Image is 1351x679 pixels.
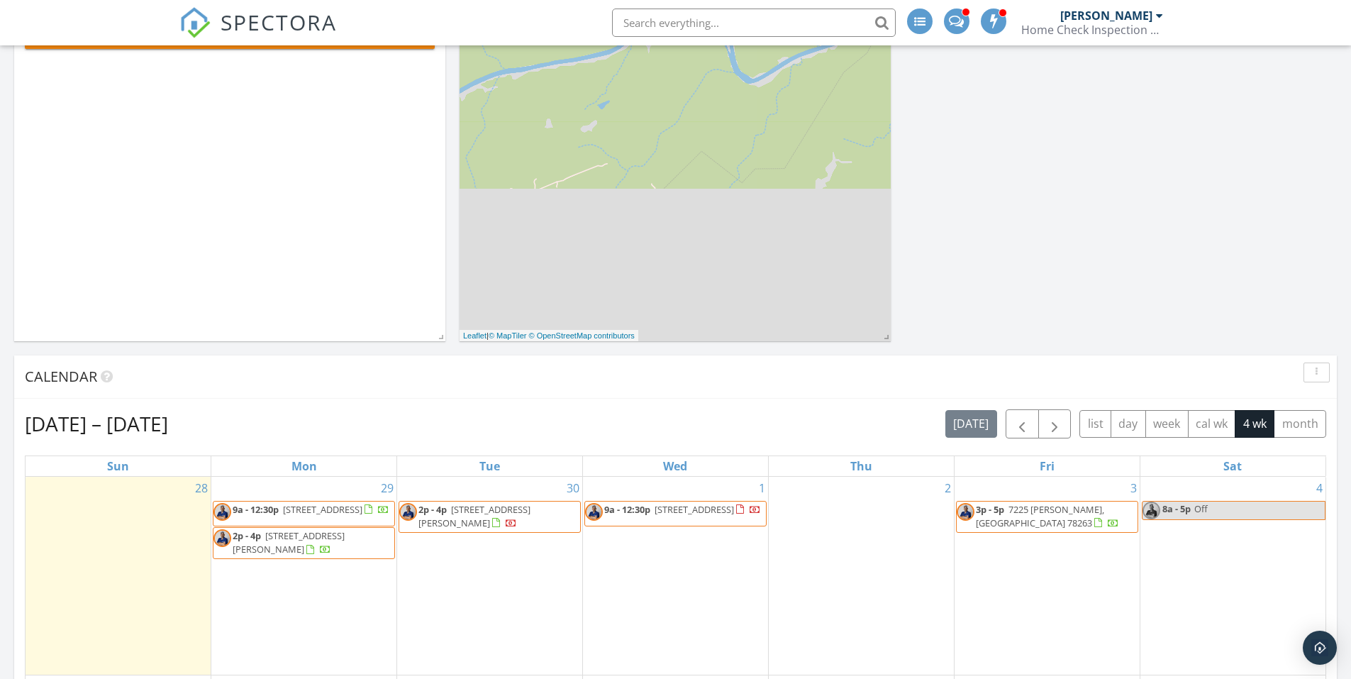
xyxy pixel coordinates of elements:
a: 3p - 5p 7225 [PERSON_NAME], [GEOGRAPHIC_DATA] 78263 [976,503,1119,529]
td: Go to September 30, 2025 [397,477,583,675]
button: 4 wk [1235,410,1274,438]
button: Previous [1006,409,1039,438]
a: Go to September 30, 2025 [564,477,582,499]
div: Home Check Inspection Group [1021,23,1163,37]
a: Thursday [847,456,875,476]
td: Go to September 28, 2025 [26,477,211,675]
img: img_7787.jpeg [585,503,603,521]
a: Go to October 3, 2025 [1128,477,1140,499]
a: Tuesday [477,456,503,476]
a: Wednesday [660,456,690,476]
a: Go to October 4, 2025 [1313,477,1325,499]
input: Search everything... [612,9,896,37]
button: list [1079,410,1111,438]
span: [STREET_ADDRESS][PERSON_NAME] [233,529,345,556]
button: day [1111,410,1146,438]
span: Off [1194,502,1208,515]
button: [DATE] [945,410,997,438]
img: img_7787.jpeg [213,503,231,521]
a: © MapTiler [489,331,527,340]
a: Go to October 2, 2025 [942,477,954,499]
div: [PERSON_NAME] [1060,9,1152,23]
button: month [1274,410,1326,438]
span: Calendar [25,367,97,386]
span: 2p - 4p [233,529,261,542]
span: SPECTORA [221,7,337,37]
td: Go to October 2, 2025 [768,477,954,675]
span: 7225 [PERSON_NAME], [GEOGRAPHIC_DATA] 78263 [976,503,1104,529]
a: 9a - 12:30p [STREET_ADDRESS] [233,503,389,516]
a: Go to September 29, 2025 [378,477,396,499]
a: Saturday [1221,456,1245,476]
span: [STREET_ADDRESS] [283,503,362,516]
a: 2p - 4p [STREET_ADDRESS][PERSON_NAME] [213,527,395,559]
div: Open Intercom Messenger [1303,631,1337,665]
a: 9a - 12:30p [STREET_ADDRESS] [604,503,761,516]
span: 9a - 12:30p [233,503,279,516]
img: The Best Home Inspection Software - Spectora [179,7,211,38]
a: Sunday [104,456,132,476]
span: 8a - 5p [1162,502,1191,519]
a: 9a - 12:30p [STREET_ADDRESS] [584,501,767,526]
button: week [1145,410,1189,438]
img: img_7787.jpeg [1142,502,1160,519]
a: Friday [1037,456,1057,476]
td: Go to September 29, 2025 [211,477,397,675]
span: [STREET_ADDRESS] [655,503,734,516]
h2: [DATE] – [DATE] [25,409,168,438]
img: img_7787.jpeg [957,503,974,521]
button: Next [1038,409,1072,438]
a: Go to October 1, 2025 [756,477,768,499]
a: Leaflet [463,331,487,340]
a: 9a - 12:30p [STREET_ADDRESS] [213,501,395,526]
td: Go to October 4, 2025 [1140,477,1325,675]
span: [STREET_ADDRESS][PERSON_NAME] [418,503,530,529]
a: 2p - 4p [STREET_ADDRESS][PERSON_NAME] [399,501,581,533]
td: Go to October 3, 2025 [954,477,1140,675]
span: 9a - 12:30p [604,503,650,516]
a: © OpenStreetMap contributors [529,331,635,340]
a: 2p - 4p [STREET_ADDRESS][PERSON_NAME] [233,529,345,556]
span: 3p - 5p [976,503,1004,516]
button: cal wk [1188,410,1236,438]
td: Go to October 1, 2025 [583,477,769,675]
a: 3p - 5p 7225 [PERSON_NAME], [GEOGRAPHIC_DATA] 78263 [956,501,1138,533]
img: img_7787.jpeg [213,529,231,547]
a: Go to September 28, 2025 [192,477,211,499]
a: 2p - 4p [STREET_ADDRESS][PERSON_NAME] [418,503,530,529]
span: 2p - 4p [418,503,447,516]
a: Monday [289,456,320,476]
div: | [460,330,638,342]
img: img_7787.jpeg [399,503,417,521]
a: SPECTORA [179,19,337,49]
